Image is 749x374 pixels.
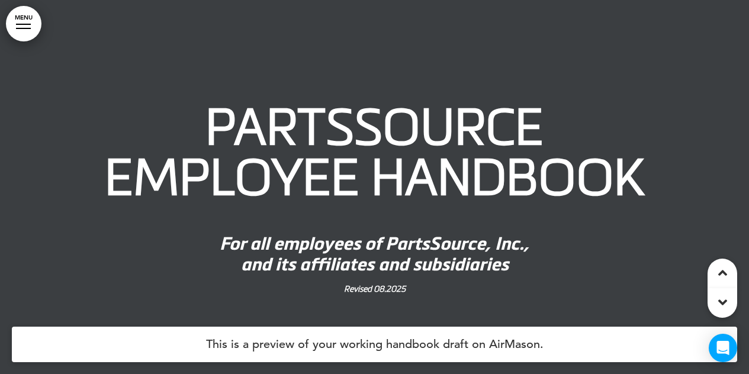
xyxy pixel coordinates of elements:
h4: This is a preview of your working handbook draft on AirMason. [12,327,737,362]
span: PARTSSOURCE EMPLOYEE HANDBOOK [105,107,644,207]
em: For all employees of PartsSource, Inc., [220,236,529,254]
div: Open Intercom Messenger [709,334,737,362]
a: MENU [6,6,41,41]
em: and its affiliates and subsidiaries [241,257,509,275]
em: Revised 08.2025 [344,285,406,294]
